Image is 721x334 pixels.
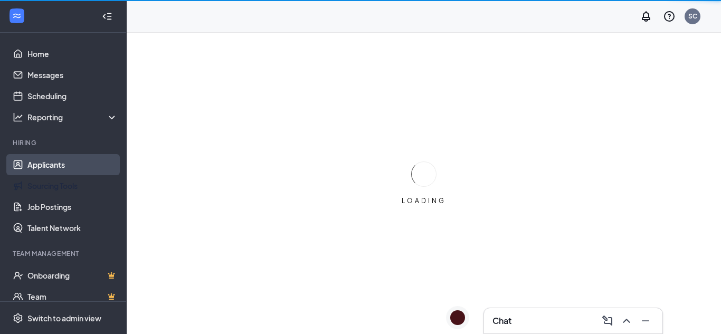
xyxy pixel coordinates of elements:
[27,313,101,323] div: Switch to admin view
[27,43,118,64] a: Home
[12,11,22,21] svg: WorkstreamLogo
[27,112,118,122] div: Reporting
[27,154,118,175] a: Applicants
[618,312,635,329] button: ChevronUp
[397,196,450,205] div: LOADING
[663,10,676,23] svg: QuestionInfo
[640,10,652,23] svg: Notifications
[27,217,118,238] a: Talent Network
[601,314,614,327] svg: ComposeMessage
[637,312,654,329] button: Minimize
[102,11,112,22] svg: Collapse
[27,286,118,307] a: TeamCrown
[13,313,23,323] svg: Settings
[27,196,118,217] a: Job Postings
[27,265,118,286] a: OnboardingCrown
[492,315,511,327] h3: Chat
[27,85,118,107] a: Scheduling
[13,112,23,122] svg: Analysis
[13,249,116,258] div: Team Management
[620,314,633,327] svg: ChevronUp
[27,175,118,196] a: Sourcing Tools
[13,138,116,147] div: Hiring
[639,314,652,327] svg: Minimize
[599,312,616,329] button: ComposeMessage
[688,12,697,21] div: SC
[27,64,118,85] a: Messages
